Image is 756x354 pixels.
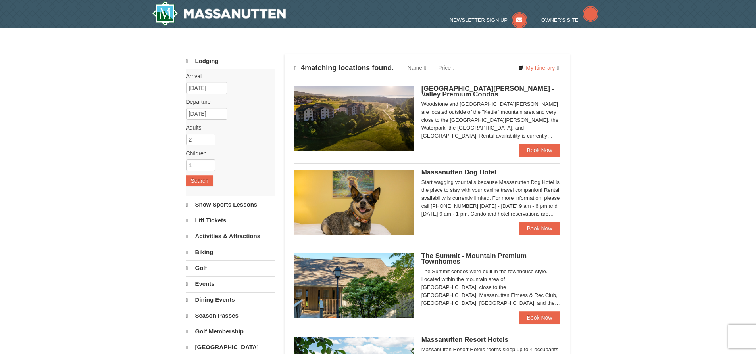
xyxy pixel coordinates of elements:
[421,85,554,98] span: [GEOGRAPHIC_DATA][PERSON_NAME] - Valley Premium Condos
[186,124,269,132] label: Adults
[421,336,508,343] span: Massanutten Resort Hotels
[186,98,269,106] label: Departure
[421,252,527,265] span: The Summit - Mountain Premium Townhomes
[186,260,275,276] a: Golf
[186,149,269,157] label: Children
[186,54,275,69] a: Lodging
[186,229,275,244] a: Activities & Attractions
[186,197,275,212] a: Snow Sports Lessons
[541,17,598,23] a: Owner's Site
[186,292,275,307] a: Dining Events
[186,276,275,291] a: Events
[432,60,461,76] a: Price
[186,308,275,323] a: Season Passes
[513,62,564,74] a: My Itinerary
[421,268,560,307] div: The Summit condos were built in the townhouse style. Located within the mountain area of [GEOGRAP...
[186,72,269,80] label: Arrival
[294,253,414,318] img: 19219034-1-0eee7e00.jpg
[301,64,305,72] span: 4
[152,1,286,26] img: Massanutten Resort Logo
[402,60,432,76] a: Name
[186,245,275,260] a: Biking
[294,86,414,151] img: 19219041-4-ec11c166.jpg
[519,311,560,324] a: Book Now
[519,144,560,157] a: Book Now
[421,178,560,218] div: Start wagging your tails because Massanutten Dog Hotel is the place to stay with your canine trav...
[450,17,527,23] a: Newsletter Sign Up
[450,17,508,23] span: Newsletter Sign Up
[152,1,286,26] a: Massanutten Resort
[186,324,275,339] a: Golf Membership
[186,175,213,186] button: Search
[294,64,394,72] h4: matching locations found.
[294,170,414,235] img: 27428181-5-81c892a3.jpg
[519,222,560,235] a: Book Now
[421,168,496,176] span: Massanutten Dog Hotel
[421,100,560,140] div: Woodstone and [GEOGRAPHIC_DATA][PERSON_NAME] are located outside of the "Kettle" mountain area an...
[541,17,579,23] span: Owner's Site
[186,213,275,228] a: Lift Tickets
